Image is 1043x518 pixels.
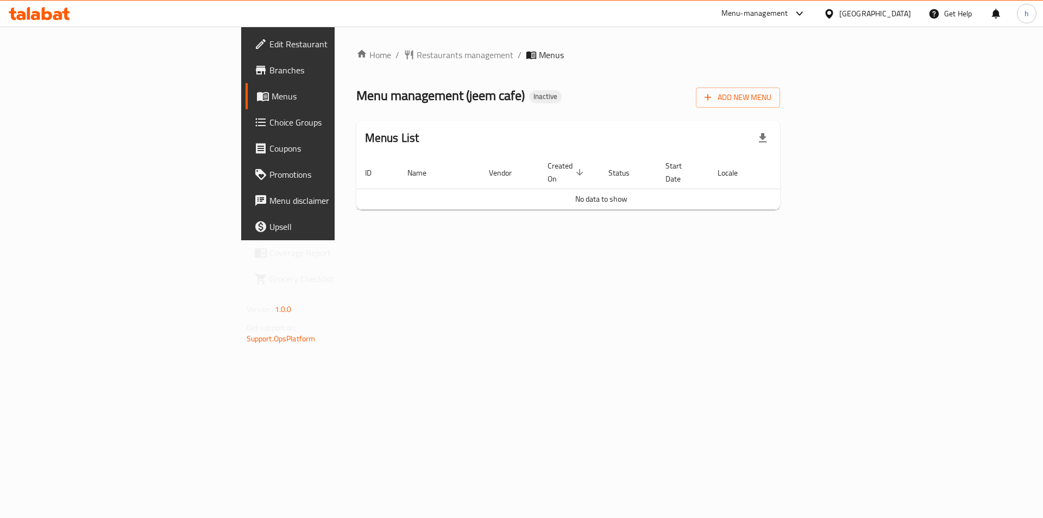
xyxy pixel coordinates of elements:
[365,166,386,179] span: ID
[269,220,407,233] span: Upsell
[608,166,644,179] span: Status
[246,135,416,161] a: Coupons
[247,332,316,346] a: Support.OpsPlatform
[548,159,587,185] span: Created On
[356,83,525,108] span: Menu management ( jeem cafe )
[246,161,416,188] a: Promotions
[529,90,562,103] div: Inactive
[575,192,627,206] span: No data to show
[529,92,562,101] span: Inactive
[246,31,416,57] a: Edit Restaurant
[246,57,416,83] a: Branches
[356,48,781,61] nav: breadcrumb
[246,83,416,109] a: Menus
[705,91,771,104] span: Add New Menu
[246,109,416,135] a: Choice Groups
[269,194,407,207] span: Menu disclaimer
[539,48,564,61] span: Menus
[246,214,416,240] a: Upsell
[407,166,441,179] span: Name
[665,159,696,185] span: Start Date
[275,302,292,316] span: 1.0.0
[356,156,846,210] table: enhanced table
[839,8,911,20] div: [GEOGRAPHIC_DATA]
[269,272,407,285] span: Grocery Checklist
[489,166,526,179] span: Vendor
[1025,8,1029,20] span: h
[365,130,419,146] h2: Menus List
[269,246,407,259] span: Coverage Report
[750,125,776,151] div: Export file
[247,302,273,316] span: Version:
[269,64,407,77] span: Branches
[404,48,513,61] a: Restaurants management
[696,88,780,108] button: Add New Menu
[246,240,416,266] a: Coverage Report
[246,188,416,214] a: Menu disclaimer
[518,48,521,61] li: /
[417,48,513,61] span: Restaurants management
[269,142,407,155] span: Coupons
[269,168,407,181] span: Promotions
[247,321,297,335] span: Get support on:
[718,166,752,179] span: Locale
[269,38,407,51] span: Edit Restaurant
[721,7,788,20] div: Menu-management
[269,116,407,129] span: Choice Groups
[246,266,416,292] a: Grocery Checklist
[765,156,846,189] th: Actions
[272,90,407,103] span: Menus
